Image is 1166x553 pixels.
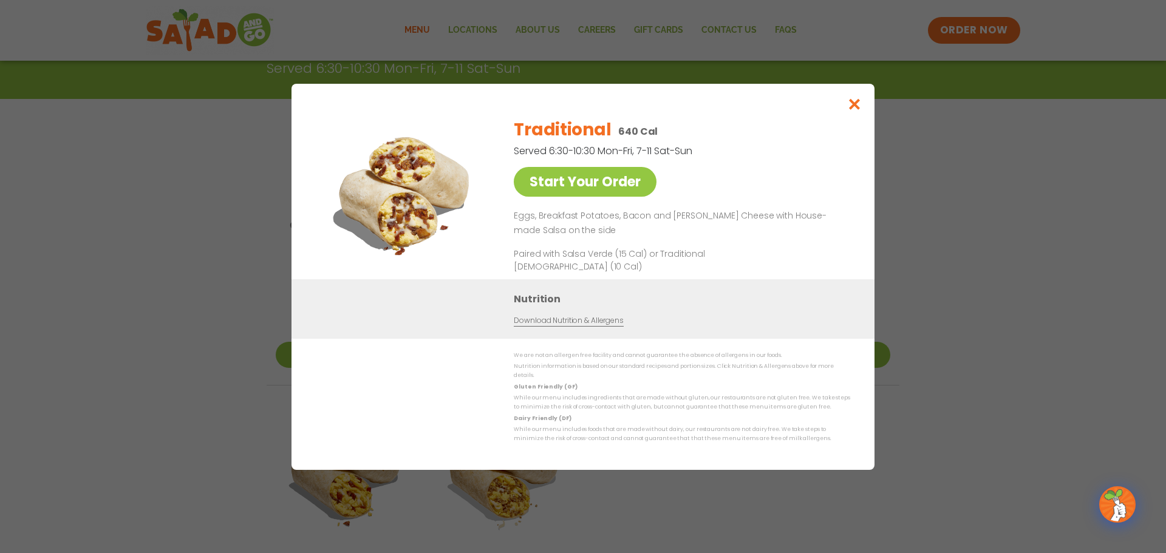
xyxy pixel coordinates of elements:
strong: Dairy Friendly (DF) [514,414,571,421]
h2: Traditional [514,117,611,143]
p: 640 Cal [618,124,658,139]
strong: Gluten Friendly (GF) [514,382,577,390]
p: Paired with Salsa Verde (15 Cal) or Traditional [DEMOGRAPHIC_DATA] (10 Cal) [514,247,738,273]
p: While our menu includes foods that are made without dairy, our restaurants are not dairy free. We... [514,425,850,444]
button: Close modal [835,84,874,124]
h3: Nutrition [514,291,856,306]
p: While our menu includes ingredients that are made without gluten, our restaurants are not gluten ... [514,393,850,412]
p: We are not an allergen free facility and cannot guarantee the absence of allergens in our foods. [514,351,850,360]
p: Eggs, Breakfast Potatoes, Bacon and [PERSON_NAME] Cheese with House-made Salsa on the side [514,209,845,238]
p: Nutrition information is based on our standard recipes and portion sizes. Click Nutrition & Aller... [514,362,850,381]
a: Download Nutrition & Allergens [514,314,623,326]
p: Served 6:30-10:30 Mon-Fri, 7-11 Sat-Sun [514,143,787,158]
img: Featured product photo for Traditional [319,108,489,279]
img: wpChatIcon [1100,487,1134,521]
a: Start Your Order [514,167,656,197]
